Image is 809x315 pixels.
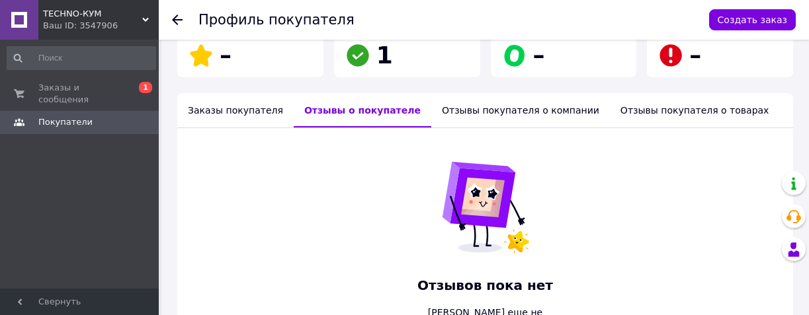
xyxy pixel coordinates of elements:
span: 1 [139,82,152,93]
span: – [220,42,232,69]
span: Заказы и сообщения [38,82,122,106]
span: TECHNO-КУМ [43,8,142,20]
span: – [689,42,701,69]
span: 1 [376,42,393,69]
span: Покупатели [38,116,93,128]
input: Поиск [7,46,156,70]
div: Заказы покупателя [177,93,294,127]
button: Создать заказ [709,9,796,30]
img: Отзывов пока нет [432,155,538,260]
h1: Профиль покупателя [198,12,355,28]
div: Вернуться назад [172,13,183,26]
div: Отзывы о покупателе [294,93,431,127]
div: Отзывы покупателя о товарах [610,93,780,127]
span: – [533,42,545,69]
div: Отзывы покупателя о компании [431,93,610,127]
div: Ваш ID: 3547906 [43,20,159,32]
span: Отзывов пока нет [409,276,561,295]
